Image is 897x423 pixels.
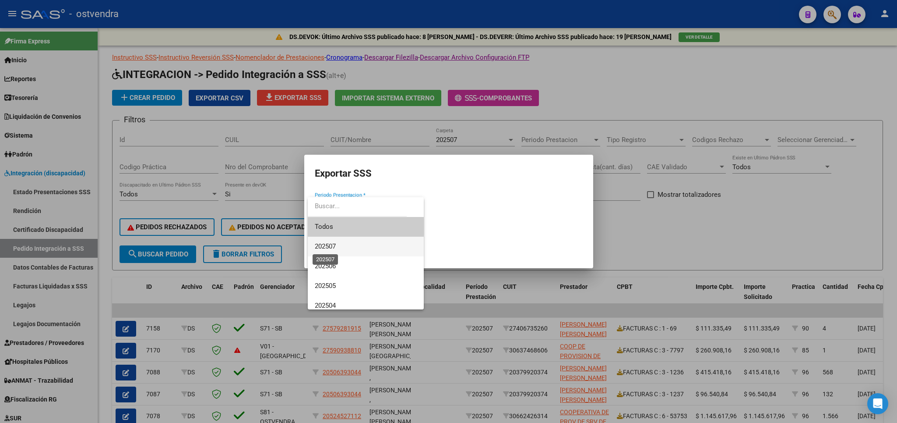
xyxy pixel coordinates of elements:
span: 202507 [315,242,336,250]
input: dropdown search [308,196,407,216]
span: 202504 [315,302,336,309]
div: Open Intercom Messenger [867,393,888,414]
span: Todos [315,217,417,237]
span: 202505 [315,282,336,290]
span: 202506 [315,262,336,270]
